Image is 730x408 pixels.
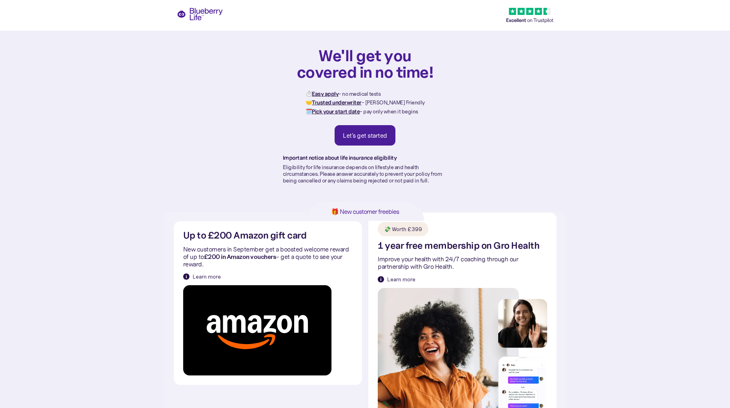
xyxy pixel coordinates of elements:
strong: Pick your start date [312,108,360,115]
div: Let's get started [343,131,387,139]
p: ⏱️ - no medical tests 🤝 - [PERSON_NAME] Friendly 🗓️ - pay only when it begins [306,89,425,116]
h1: 🎁 New customer freebies [319,208,411,215]
strong: £200 in Amazon vouchers [204,253,277,260]
strong: Important notice about life insurance eligibility [283,154,397,161]
h1: We'll get you covered in no time! [297,47,434,80]
h2: Up to £200 Amazon gift card [183,231,307,240]
a: Let's get started [335,125,395,146]
p: Improve your health with 24/7 coaching through our partnership with Gro Health. [378,256,547,271]
div: Learn more [387,275,415,283]
p: New customers in September get a boosted welcome reward of up to - get a quote to see your reward. [183,246,353,268]
div: 💸 Worth £399 [384,225,422,233]
p: Eligibility for life insurance depends on lifestyle and health circumstances. Please answer accur... [283,164,448,184]
div: Learn more [193,273,221,280]
h2: 1 year free membership on Gro Health [378,241,539,251]
a: Learn more [378,275,415,283]
a: Learn more [183,273,221,280]
strong: Trusted underwriter [312,99,362,106]
strong: Easy apply [312,90,339,97]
